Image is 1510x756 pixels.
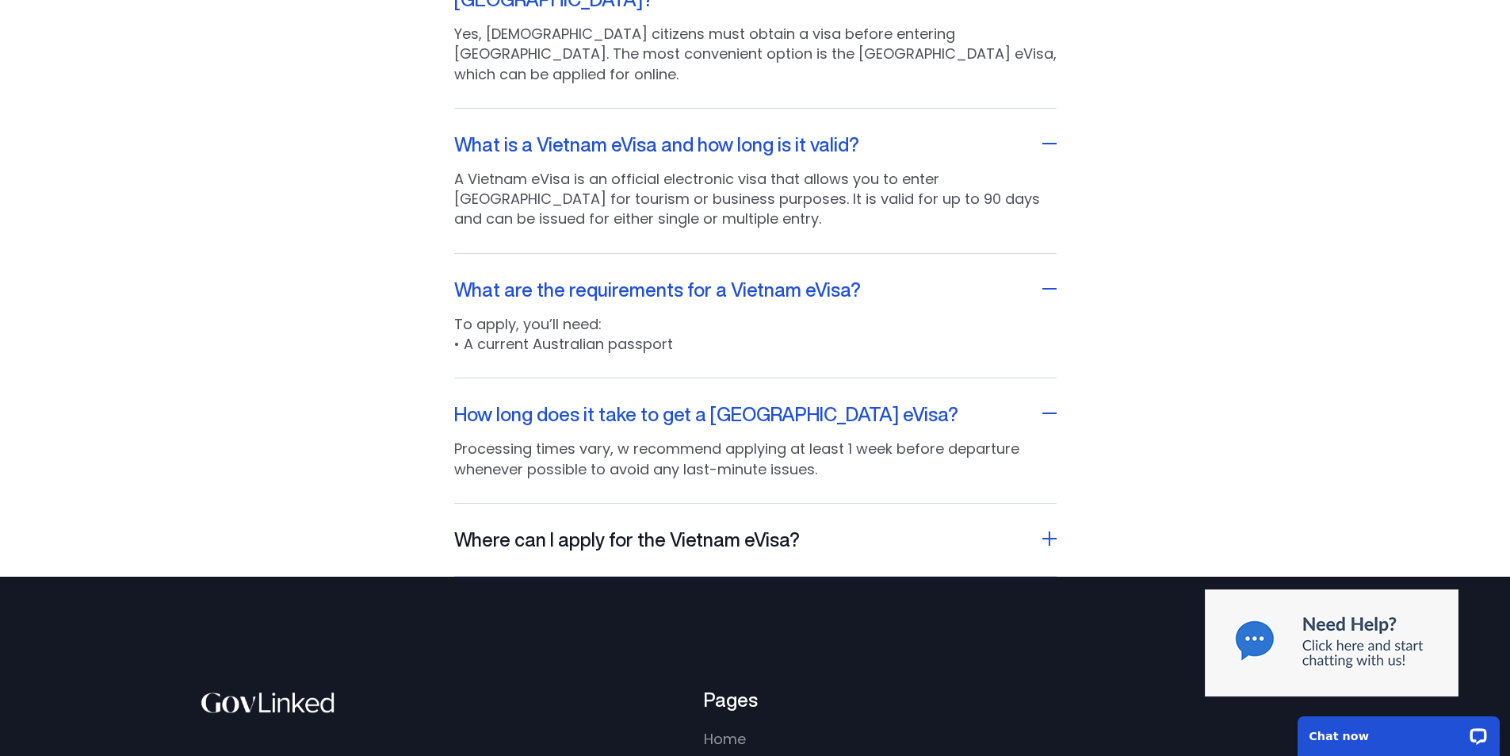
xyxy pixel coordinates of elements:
span: Vietnam eVisa Application [304,72,565,99]
iframe: LiveChat chat widget [1287,706,1510,756]
label: Email Address [304,375,385,390]
span: Follow the steps below to apply for a [GEOGRAPHIC_DATA] eVisa. All fields are mandatory unless ma... [304,113,1057,129]
h2: Where can I apply for the Vietnam eVisa? [454,528,800,552]
label: Expected Arrival Date [304,627,426,641]
p: A Vietnam eVisa is an official electronic visa that allows you to enter [GEOGRAPHIC_DATA] for tou... [454,169,1057,229]
a: Home [704,728,746,750]
h2: Pages [704,688,987,712]
p: Yes, [DEMOGRAPHIC_DATA] citizens must obtain a visa before entering [GEOGRAPHIC_DATA]. The most c... [454,24,1057,84]
h2: How long does it take to get a [GEOGRAPHIC_DATA] eVisa? [454,402,958,427]
h2: What are the requirements for a Vietnam eVisa? [454,278,861,302]
h2: What is a Vietnam eVisa and how long is it valid? [454,132,859,157]
span: Travel Details [313,593,441,616]
label: Mobile Number [304,445,390,459]
label: Visa Duration [717,697,793,711]
img: Chat now [1205,589,1458,697]
label: Residential Address [304,515,416,529]
label: Full Legal Name [304,305,397,320]
span: Contact Details [313,264,457,286]
p: Processing times vary, w recommend applying at least 1 week before departure whenever possible to... [454,439,1057,478]
span: Step 1 of 3 [656,191,736,209]
p: To apply, you’ll need: • A current Australian passport [454,314,1057,354]
div: 🇦🇺 [304,467,351,507]
span: Applicant Details [736,191,854,209]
